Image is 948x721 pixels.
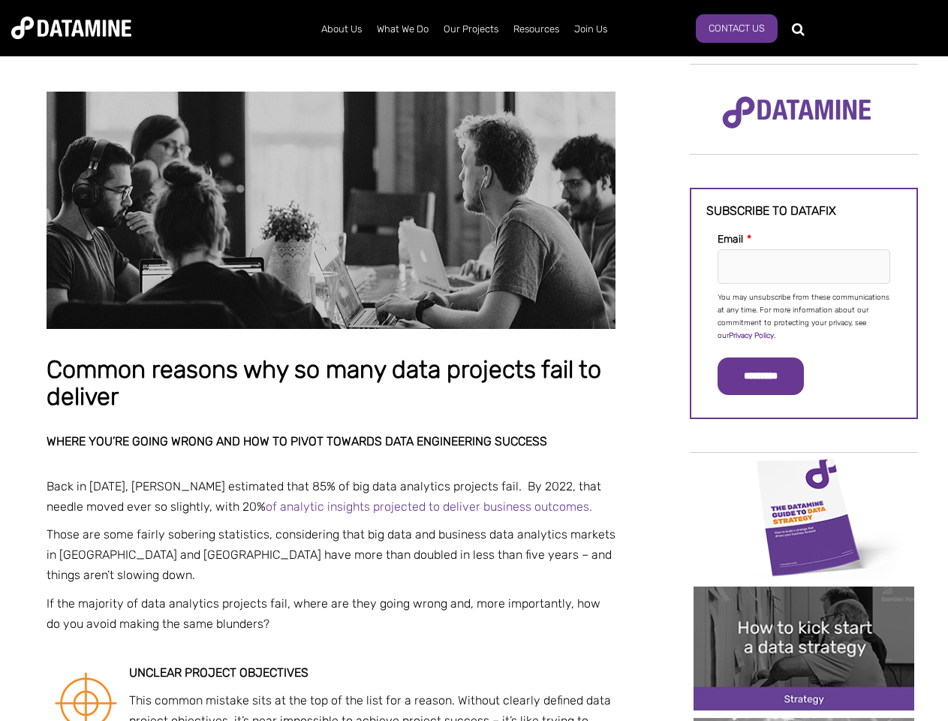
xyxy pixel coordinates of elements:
img: Datamine [11,17,131,39]
a: Resources [506,10,567,49]
p: Those are some fairly sobering statistics, considering that big data and business data analytics ... [47,524,615,586]
img: Datamine Logo No Strapline - Purple [712,86,881,139]
p: Back in [DATE], [PERSON_NAME] estimated that 85% of big data analytics projects fail. By 2022, th... [47,476,615,517]
h3: Subscribe to datafix [706,204,901,218]
a: What We Do [369,10,436,49]
a: Privacy Policy [729,331,774,340]
span: Email [718,233,743,246]
a: of analytic insights projected to deliver business outcomes. [266,499,592,514]
a: Contact Us [696,14,778,43]
h2: Where you’re going wrong and how to pivot towards data engineering success [47,435,615,448]
a: About Us [314,10,369,49]
img: 20241212 How to kick start a data strategy-2 [694,587,914,710]
p: You may unsubscribe from these communications at any time. For more information about our commitm... [718,291,890,342]
p: If the majority of data analytics projects fail, where are they going wrong and, more importantly... [47,593,615,634]
a: Join Us [567,10,615,49]
strong: Unclear project objectives [129,665,308,680]
img: Data Strategy Cover thumbnail [694,454,914,578]
a: Our Projects [436,10,506,49]
h1: Common reasons why so many data projects fail to deliver [47,357,615,410]
img: Common reasons why so many data projects fail to deliver [47,92,615,329]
